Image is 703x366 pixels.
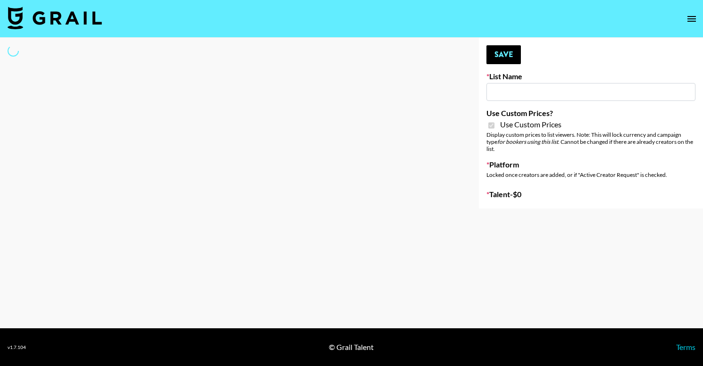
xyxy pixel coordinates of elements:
[682,9,701,28] button: open drawer
[8,7,102,29] img: Grail Talent
[486,171,695,178] div: Locked once creators are added, or if "Active Creator Request" is checked.
[486,131,695,152] div: Display custom prices to list viewers. Note: This will lock currency and campaign type . Cannot b...
[486,160,695,169] label: Platform
[486,190,695,199] label: Talent - $ 0
[486,108,695,118] label: Use Custom Prices?
[486,45,521,64] button: Save
[329,342,374,352] div: © Grail Talent
[497,138,558,145] em: for bookers using this list
[676,342,695,351] a: Terms
[500,120,561,129] span: Use Custom Prices
[8,344,26,350] div: v 1.7.104
[486,72,695,81] label: List Name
